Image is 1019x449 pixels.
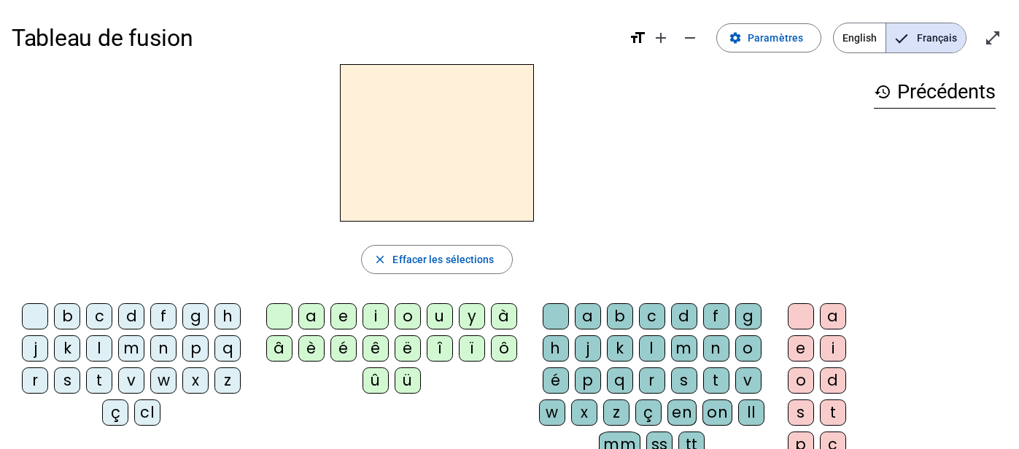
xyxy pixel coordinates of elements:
div: m [118,335,144,362]
div: l [639,335,665,362]
div: x [182,367,209,394]
div: g [182,303,209,329]
div: p [182,335,209,362]
div: ë [395,335,421,362]
div: g [735,303,762,329]
div: j [22,335,48,362]
div: i [363,303,389,329]
div: f [150,303,177,329]
mat-icon: remove [681,29,699,47]
div: l [86,335,112,362]
div: è [298,335,325,362]
button: Augmenter la taille de la police [646,23,675,52]
div: a [575,303,601,329]
div: r [639,367,665,394]
div: x [571,399,597,426]
mat-icon: settings [729,31,742,44]
mat-icon: history [874,83,891,101]
div: ll [738,399,764,426]
mat-icon: format_size [629,29,646,47]
div: i [820,335,846,362]
div: o [395,303,421,329]
div: s [671,367,697,394]
mat-icon: add [652,29,670,47]
div: s [54,367,80,394]
div: d [671,303,697,329]
div: h [543,335,569,362]
div: e [788,335,814,362]
div: à [491,303,517,329]
div: d [118,303,144,329]
h3: Précédents [874,76,996,109]
div: a [820,303,846,329]
div: on [702,399,732,426]
div: e [330,303,357,329]
div: cl [134,399,160,426]
div: c [639,303,665,329]
div: v [118,367,144,394]
div: s [788,399,814,426]
span: Effacer les sélections [392,251,494,268]
div: b [607,303,633,329]
div: î [427,335,453,362]
div: h [214,303,241,329]
button: Effacer les sélections [361,245,512,274]
mat-button-toggle-group: Language selection [833,23,966,53]
div: v [735,367,762,394]
div: ô [491,335,517,362]
div: ü [395,367,421,394]
button: Entrer en plein écran [978,23,1007,52]
div: b [54,303,80,329]
div: q [214,335,241,362]
div: ê [363,335,389,362]
div: t [703,367,729,394]
div: o [735,335,762,362]
button: Diminuer la taille de la police [675,23,705,52]
div: z [214,367,241,394]
div: p [575,367,601,394]
div: w [539,399,565,426]
div: q [607,367,633,394]
span: Français [886,23,966,52]
div: û [363,367,389,394]
mat-icon: close [373,253,387,266]
div: k [54,335,80,362]
div: d [820,367,846,394]
div: w [150,367,177,394]
div: t [820,399,846,426]
div: o [788,367,814,394]
div: é [543,367,569,394]
div: é [330,335,357,362]
div: ç [635,399,662,426]
div: ç [102,399,128,426]
div: j [575,335,601,362]
h1: Tableau de fusion [12,15,617,61]
span: English [834,23,886,52]
div: m [671,335,697,362]
div: y [459,303,485,329]
div: c [86,303,112,329]
mat-icon: open_in_full [984,29,1001,47]
div: n [703,335,729,362]
div: â [266,335,292,362]
div: t [86,367,112,394]
div: n [150,335,177,362]
div: r [22,367,48,394]
span: Paramètres [748,29,803,47]
div: u [427,303,453,329]
button: Paramètres [716,23,821,52]
div: en [667,399,697,426]
div: a [298,303,325,329]
div: ï [459,335,485,362]
div: z [603,399,629,426]
div: k [607,335,633,362]
div: f [703,303,729,329]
